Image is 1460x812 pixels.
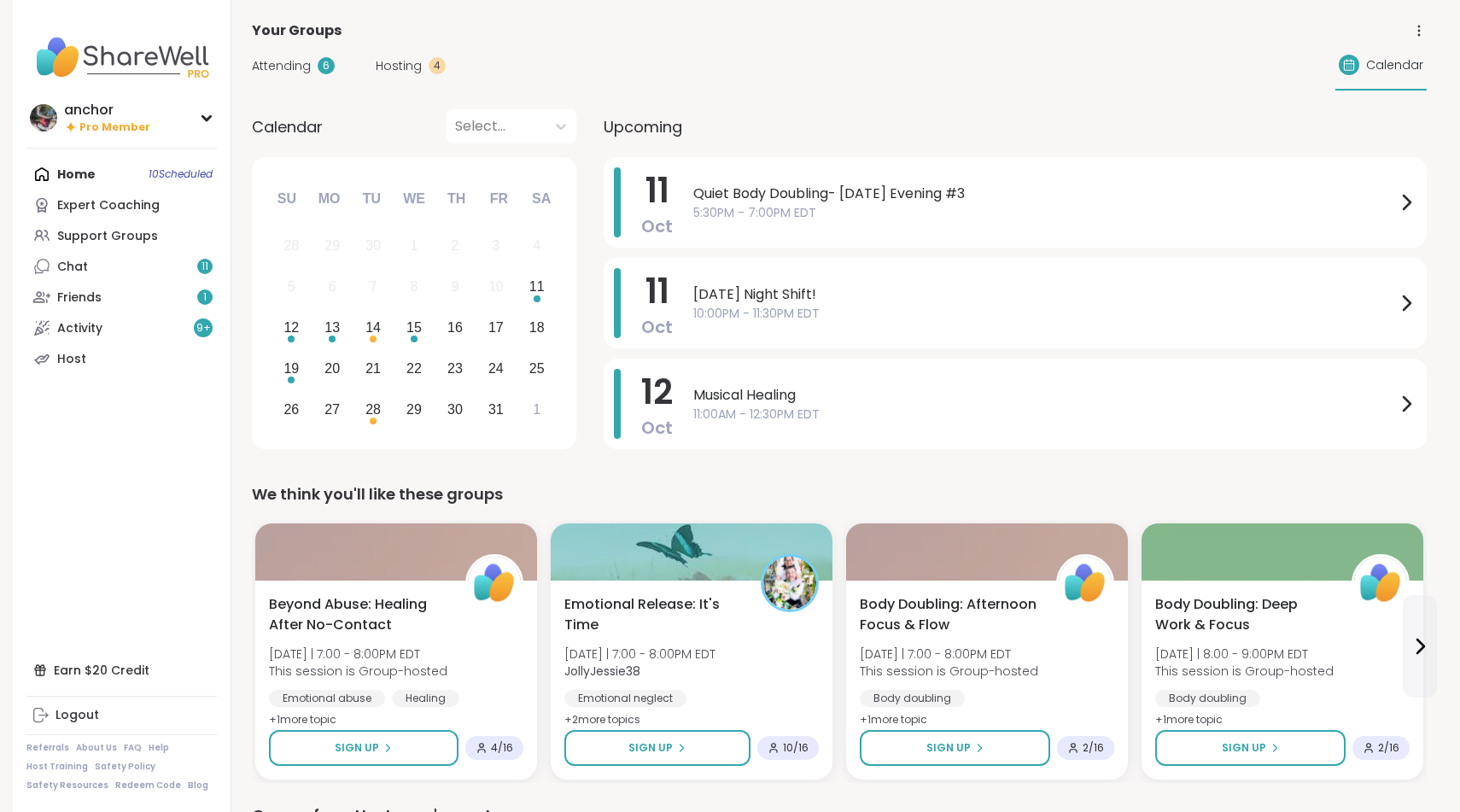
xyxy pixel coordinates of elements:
[353,180,390,218] div: Tu
[411,234,418,257] div: 1
[693,385,1396,406] span: Musical Healing
[26,220,217,251] a: Support Groups
[269,646,447,663] span: [DATE] | 7:00 - 8:00PM EDT
[355,228,392,265] div: Not available Tuesday, September 30th, 2025
[269,663,447,680] span: This session is Group-hosted
[201,260,208,274] span: 11
[76,742,117,754] a: About Us
[283,234,299,257] div: 28
[314,269,351,306] div: Not available Monday, October 6th, 2025
[1083,741,1104,755] span: 2 / 16
[365,234,381,257] div: 30
[271,225,557,429] div: month 2025-10
[26,190,217,220] a: Expert Coaching
[447,316,463,339] div: 16
[26,742,69,754] a: Referrals
[1059,557,1112,610] img: ShareWell
[645,166,669,214] span: 11
[437,391,474,428] div: Choose Thursday, October 30th, 2025
[860,646,1038,663] span: [DATE] | 7:00 - 8:00PM EDT
[564,646,715,663] span: [DATE] | 7:00 - 8:00PM EDT
[437,228,474,265] div: Not available Thursday, October 2nd, 2025
[273,269,310,306] div: Not available Sunday, October 5th, 2025
[1155,646,1334,663] span: [DATE] | 8:00 - 9:00PM EDT
[518,269,555,306] div: Choose Saturday, October 11th, 2025
[564,730,750,766] button: Sign Up
[324,398,340,421] div: 27
[149,742,169,754] a: Help
[196,321,211,336] span: 9 +
[269,690,385,707] div: Emotional abuse
[693,184,1396,204] span: Quiet Body Doubling- [DATE] Evening #3
[396,391,433,428] div: Choose Wednesday, October 29th, 2025
[518,228,555,265] div: Not available Saturday, October 4th, 2025
[477,350,514,387] div: Choose Friday, October 24th, 2025
[860,690,965,707] div: Body doubling
[252,57,311,75] span: Attending
[95,761,155,773] a: Safety Policy
[628,740,673,756] span: Sign Up
[477,310,514,347] div: Choose Friday, October 17th, 2025
[529,316,545,339] div: 18
[641,315,673,339] span: Oct
[641,214,673,238] span: Oct
[1354,557,1407,610] img: ShareWell
[641,368,673,416] span: 12
[488,316,504,339] div: 17
[55,707,99,724] div: Logout
[355,350,392,387] div: Choose Tuesday, October 21st, 2025
[273,350,310,387] div: Choose Sunday, October 19th, 2025
[26,343,217,374] a: Host
[57,320,102,337] div: Activity
[518,310,555,347] div: Choose Saturday, October 18th, 2025
[268,180,306,218] div: Su
[1155,730,1346,766] button: Sign Up
[783,741,809,755] span: 10 / 16
[57,197,160,214] div: Expert Coaching
[283,357,299,380] div: 19
[523,180,560,218] div: Sa
[318,57,335,74] div: 6
[533,398,540,421] div: 1
[64,101,150,120] div: anchor
[376,57,422,75] span: Hosting
[310,180,347,218] div: Mo
[763,557,816,610] img: JollyJessie38
[57,289,102,307] div: Friends
[395,180,433,218] div: We
[468,557,521,610] img: ShareWell
[406,357,422,380] div: 22
[30,104,57,131] img: anchor
[26,313,217,343] a: Activity9+
[693,204,1396,222] span: 5:30PM - 7:00PM EDT
[437,310,474,347] div: Choose Thursday, October 16th, 2025
[324,234,340,257] div: 29
[188,780,208,792] a: Blog
[314,310,351,347] div: Choose Monday, October 13th, 2025
[641,416,673,440] span: Oct
[252,482,1427,506] div: We think you'll like these groups
[273,228,310,265] div: Not available Sunday, September 28th, 2025
[283,398,299,421] div: 26
[477,228,514,265] div: Not available Friday, October 3rd, 2025
[447,398,463,421] div: 30
[324,316,340,339] div: 13
[411,275,418,298] div: 8
[57,351,86,368] div: Host
[355,310,392,347] div: Choose Tuesday, October 14th, 2025
[273,391,310,428] div: Choose Sunday, October 26th, 2025
[564,690,686,707] div: Emotional neglect
[355,269,392,306] div: Not available Tuesday, October 7th, 2025
[269,594,447,635] span: Beyond Abuse: Healing After No-Contact
[477,391,514,428] div: Choose Friday, October 31st, 2025
[252,115,323,138] span: Calendar
[437,269,474,306] div: Not available Thursday, October 9th, 2025
[693,284,1396,305] span: [DATE] Night Shift!
[451,234,458,257] div: 2
[564,594,742,635] span: Emotional Release: It's Time
[437,350,474,387] div: Choose Thursday, October 23rd, 2025
[488,357,504,380] div: 24
[529,357,545,380] div: 25
[396,228,433,265] div: Not available Wednesday, October 1st, 2025
[518,350,555,387] div: Choose Saturday, October 25th, 2025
